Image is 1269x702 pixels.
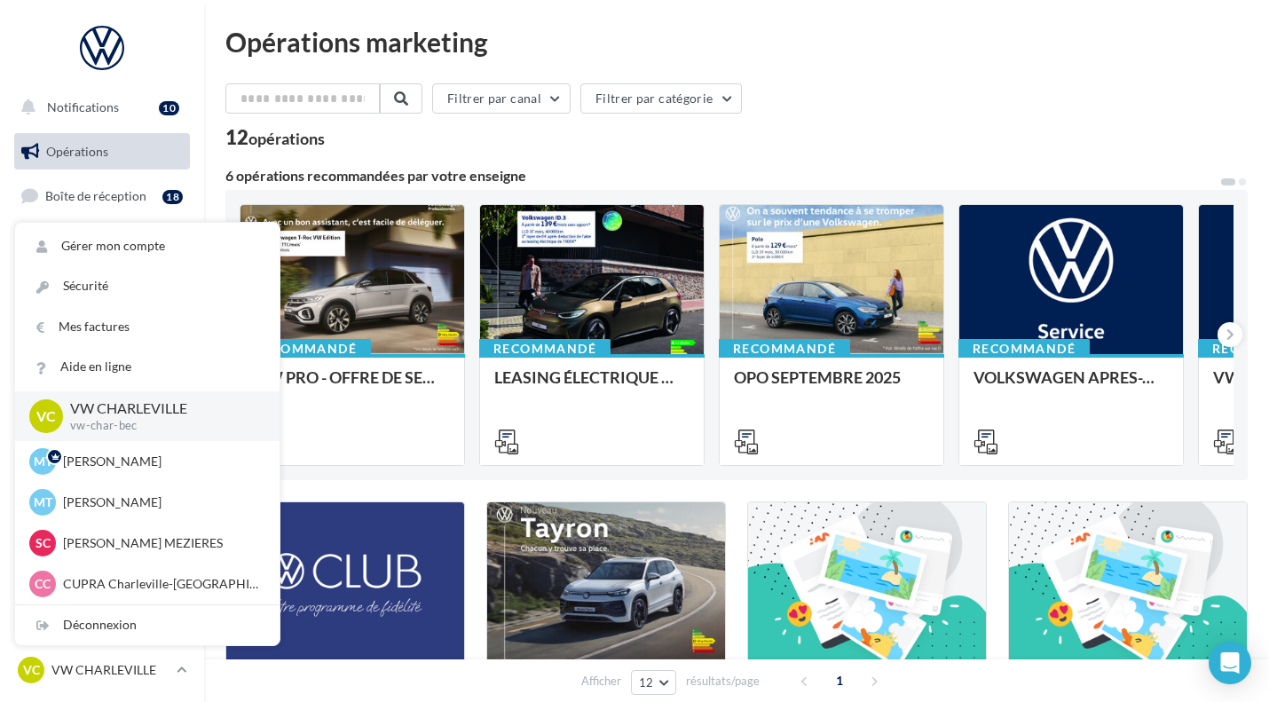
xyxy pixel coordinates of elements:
[432,83,571,114] button: Filtrer par canal
[479,339,611,359] div: Recommandé
[11,443,193,495] a: PLV et print personnalisable
[11,311,193,348] a: Contacts
[1209,642,1251,684] div: Open Intercom Messenger
[63,534,258,552] p: [PERSON_NAME] MEZIERES
[11,502,193,555] a: Campagnes DataOnDemand
[11,89,186,126] button: Notifications 10
[225,28,1248,55] div: Opérations marketing
[734,368,929,404] div: OPO SEPTEMBRE 2025
[11,223,193,260] a: Visibilité en ligne
[639,675,654,690] span: 12
[46,144,108,159] span: Opérations
[162,190,183,204] div: 18
[973,368,1169,404] div: VOLKSWAGEN APRES-VENTE
[15,266,280,306] a: Sécurité
[36,406,56,426] span: VC
[70,398,251,419] p: VW CHARLEVILLE
[35,575,51,593] span: CC
[11,133,193,170] a: Opérations
[958,339,1090,359] div: Recommandé
[225,128,325,147] div: 12
[35,534,51,552] span: SC
[34,453,52,470] span: MT
[159,101,179,115] div: 10
[63,493,258,511] p: [PERSON_NAME]
[70,418,251,434] p: vw-char-bec
[15,226,280,266] a: Gérer mon compte
[631,670,676,695] button: 12
[11,177,193,215] a: Boîte de réception18
[240,339,371,359] div: Recommandé
[15,605,280,645] div: Déconnexion
[580,83,742,114] button: Filtrer par catégorie
[14,653,190,687] a: VC VW CHARLEVILLE
[255,368,450,404] div: VW PRO - OFFRE DE SEPTEMBRE 25
[15,307,280,347] a: Mes factures
[719,339,850,359] div: Recommandé
[51,661,169,679] p: VW CHARLEVILLE
[47,99,119,114] span: Notifications
[23,661,40,679] span: VC
[225,169,1219,183] div: 6 opérations recommandées par votre enseigne
[581,673,621,690] span: Afficher
[63,575,258,593] p: CUPRA Charleville-[GEOGRAPHIC_DATA]
[15,347,280,387] a: Aide en ligne
[45,188,146,203] span: Boîte de réception
[34,493,52,511] span: MT
[686,673,760,690] span: résultats/page
[248,130,325,146] div: opérations
[11,267,193,304] a: Campagnes
[11,355,193,392] a: Médiathèque
[63,453,258,470] p: [PERSON_NAME]
[494,368,690,404] div: LEASING ÉLECTRIQUE 2025
[11,399,193,437] a: Calendrier
[825,667,854,695] span: 1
